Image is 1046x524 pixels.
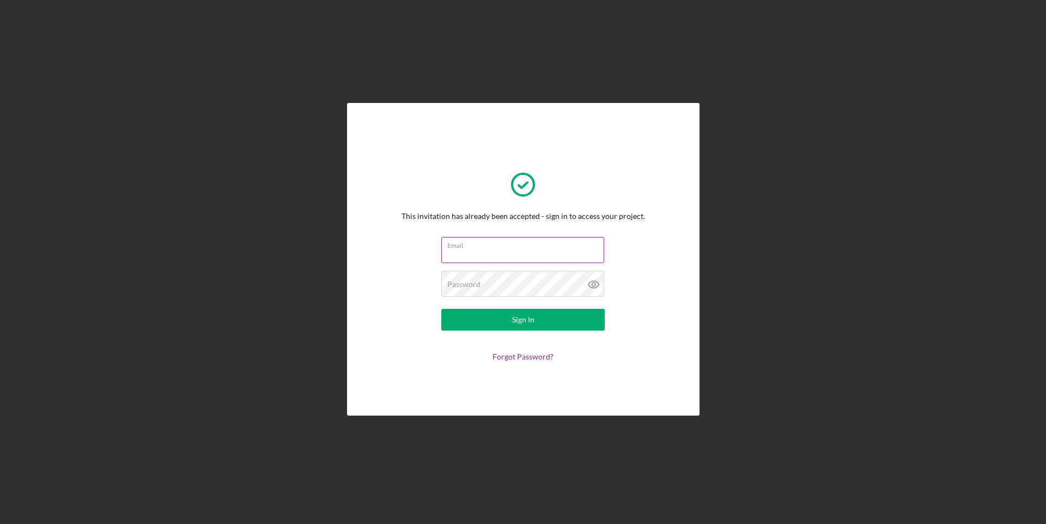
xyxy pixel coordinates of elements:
[447,237,604,249] label: Email
[492,352,554,361] a: Forgot Password?
[447,280,481,289] label: Password
[512,309,534,331] div: Sign In
[441,309,605,331] button: Sign In
[402,212,645,221] div: This invitation has already been accepted - sign in to access your project.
